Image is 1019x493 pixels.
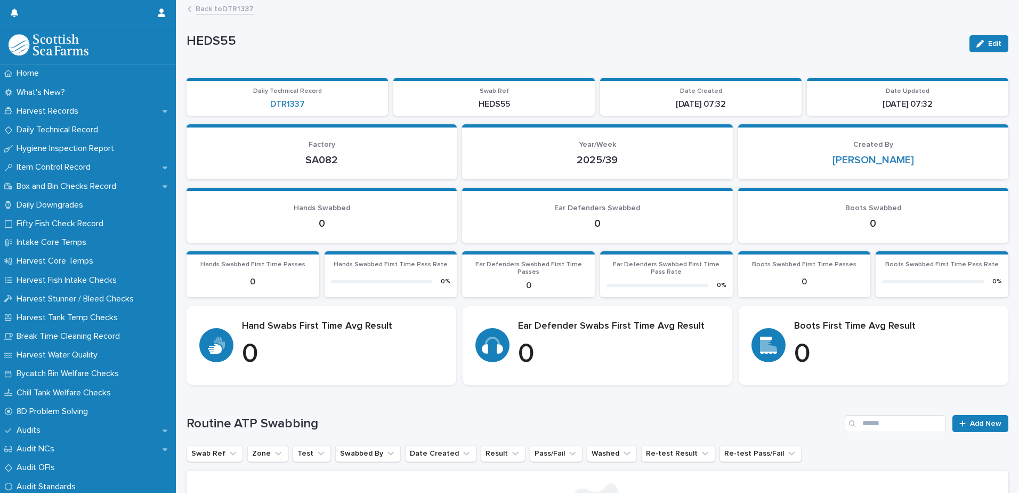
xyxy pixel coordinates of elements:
span: Swab Ref [480,88,509,94]
span: Date Created [680,88,722,94]
img: mMrefqRFQpe26GRNOUkG [9,34,88,55]
p: Home [12,68,47,78]
p: Daily Technical Record [12,125,107,135]
p: What's New? [12,88,74,98]
p: Bycatch Bin Welfare Checks [12,369,127,379]
span: Boots Swabbed [845,204,901,212]
span: Ear Defenders Swabbed [554,204,640,212]
p: Harvest Core Temps [12,256,102,266]
button: Swabbed By [335,445,401,462]
span: Year/Week [579,141,616,148]
p: 8D Problem Solving [12,407,96,417]
p: HEDS55 [187,34,961,49]
p: Harvest Stunner / Bleed Checks [12,294,142,304]
p: 0 [751,217,996,230]
p: Ear Defender Swabs First Time Avg Result [518,321,719,332]
p: 2025/39 [475,154,719,166]
p: HEDS55 [400,99,588,109]
button: Re-test Result [641,445,715,462]
p: [DATE] 07:32 [606,99,795,109]
div: 0 % [441,278,450,285]
span: Hands Swabbed First Time Passes [200,261,305,268]
p: Hand Swabs First Time Avg Result [242,321,443,332]
p: Intake Core Temps [12,237,95,248]
span: Add New [970,420,1001,427]
p: 0 [468,281,588,291]
button: Result [481,445,525,462]
a: Add New [952,415,1008,432]
a: [PERSON_NAME] [832,154,914,166]
button: Zone [247,445,288,462]
p: 0 [242,338,443,370]
div: 0 % [992,278,1002,285]
button: Edit [969,35,1008,52]
a: Back toDTR1337 [196,2,254,14]
p: Audit Standards [12,482,84,492]
p: Harvest Tank Temp Checks [12,313,126,323]
p: 0 [193,277,313,287]
p: [DATE] 07:32 [813,99,1002,109]
button: Washed [587,445,637,462]
a: DTR1337 [270,99,305,109]
p: Hygiene Inspection Report [12,144,123,154]
button: Re-test Pass/Fail [719,445,802,462]
p: 0 [794,338,996,370]
p: 0 [745,277,864,287]
span: Created By [853,141,893,148]
p: Fifty Fish Check Record [12,219,112,229]
button: Date Created [405,445,476,462]
p: Daily Downgrades [12,200,92,210]
span: Ear Defenders Swabbed First Time Passes [475,261,582,275]
p: Break Time Cleaning Record [12,331,128,341]
p: Boots First Time Avg Result [794,321,996,332]
button: Pass/Fail [530,445,583,462]
span: Hands Swabbed First Time Pass Rate [334,261,448,268]
p: Harvest Water Quality [12,350,106,360]
p: Chill Tank Welfare Checks [12,388,119,398]
p: SA082 [199,154,444,166]
button: Swab Ref [187,445,243,462]
span: Ear Defenders Swabbed First Time Pass Rate [613,261,719,275]
span: Hands Swabbed [294,204,350,212]
p: Harvest Fish Intake Checks [12,275,125,285]
button: Test [293,445,331,462]
p: Audits [12,425,49,435]
span: Boots Swabbed First Time Passes [752,261,856,268]
div: 0 % [717,282,726,289]
h1: Routine ATP Swabbing [187,416,840,432]
p: Item Control Record [12,162,99,172]
p: 0 [199,217,444,230]
span: Date Updated [886,88,929,94]
p: Box and Bin Checks Record [12,181,125,192]
input: Search [845,415,946,432]
p: Harvest Records [12,106,87,116]
span: Daily Technical Record [253,88,322,94]
p: 0 [518,338,719,370]
span: Edit [988,40,1001,47]
p: 0 [475,217,719,230]
p: Audit OFIs [12,463,63,473]
span: Factory [309,141,335,148]
span: Boots Swabbed First Time Pass Rate [885,261,999,268]
p: Audit NCs [12,444,63,454]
